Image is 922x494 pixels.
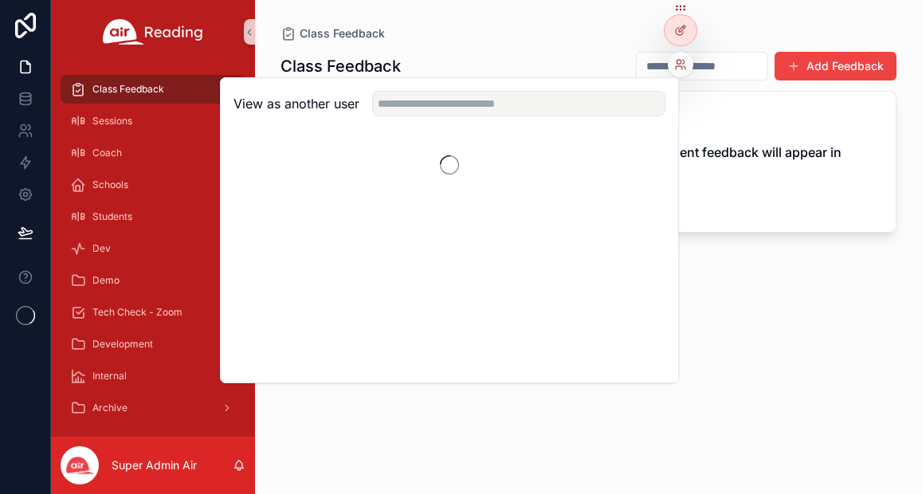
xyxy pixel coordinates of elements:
[92,147,122,159] span: Coach
[61,75,245,104] a: Class Feedback
[775,52,896,80] button: Add Feedback
[281,55,401,77] h1: Class Feedback
[61,362,245,390] a: Internal
[281,25,385,41] a: Class Feedback
[61,298,245,327] a: Tech Check - Zoom
[61,330,245,359] a: Development
[233,94,359,113] h2: View as another user
[92,178,128,191] span: Schools
[112,457,197,473] p: Super Admin Air
[61,107,245,135] a: Sessions
[61,139,245,167] a: Coach
[92,242,111,255] span: Dev
[92,338,153,351] span: Development
[92,370,127,382] span: Internal
[103,19,203,45] img: App logo
[51,64,255,437] div: scrollable content
[61,234,245,263] a: Dev
[61,202,245,231] a: Students
[61,394,245,422] a: Archive
[300,25,385,41] span: Class Feedback
[92,83,164,96] span: Class Feedback
[92,210,132,223] span: Students
[61,266,245,295] a: Demo
[92,115,132,127] span: Sessions
[92,402,128,414] span: Archive
[92,306,182,319] span: Tech Check - Zoom
[92,274,120,287] span: Demo
[61,171,245,199] a: Schools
